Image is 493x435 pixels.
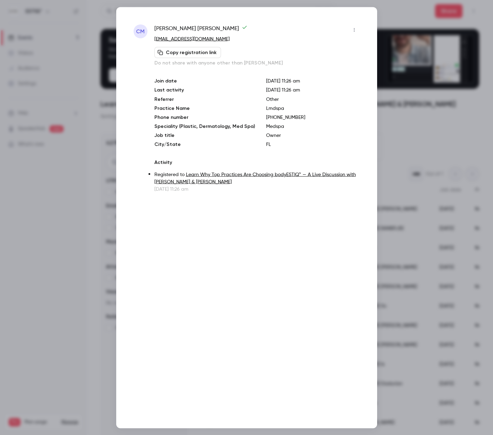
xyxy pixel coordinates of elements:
p: City/State [154,141,255,148]
span: [PERSON_NAME] [PERSON_NAME] [154,24,247,35]
p: Do not share with anyone other than [PERSON_NAME] [154,59,360,66]
a: Learn Why Top Practices Are Choosing bodyESTIQ™ — A Live Discussion with [PERSON_NAME] & [PERSON_... [154,172,356,184]
span: CM [136,27,145,35]
p: FL [266,141,360,148]
p: Registered to [154,171,360,185]
button: Copy registration link [154,47,221,58]
p: Last activity [154,86,255,94]
p: Referrer [154,96,255,103]
a: [EMAIL_ADDRESS][DOMAIN_NAME] [154,36,230,41]
p: Join date [154,77,255,84]
p: Other [266,96,360,103]
p: [DATE] 11:26 am [154,185,360,192]
p: Job title [154,132,255,139]
p: Lmdspa [266,105,360,112]
p: Practice Name [154,105,255,112]
p: Owner [266,132,360,139]
p: Speciality (Plastic, Dermatology, Med Spa) [154,123,255,130]
p: Activity [154,159,360,166]
p: [DATE] 11:26 am [266,77,360,84]
span: [DATE] 11:26 am [266,87,300,92]
p: Phone number [154,114,255,121]
p: Medspa [266,123,360,130]
p: [PHONE_NUMBER] [266,114,360,121]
